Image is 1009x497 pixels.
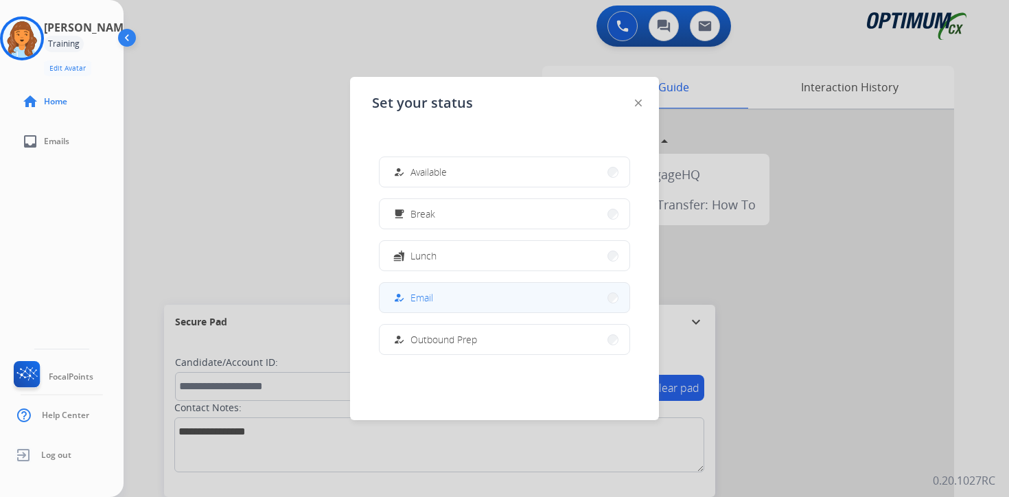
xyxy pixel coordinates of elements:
button: Edit Avatar [44,60,91,76]
mat-icon: inbox [22,133,38,150]
a: FocalPoints [11,361,93,393]
span: Home [44,96,67,107]
button: Outbound Prep [380,325,629,354]
span: Log out [41,450,71,461]
span: Available [410,165,447,179]
button: Lunch [380,241,629,270]
span: Set your status [372,93,473,113]
span: Help Center [42,410,89,421]
mat-icon: how_to_reg [393,334,405,345]
mat-icon: free_breakfast [393,208,405,220]
span: Lunch [410,248,437,263]
mat-icon: fastfood [393,250,405,262]
img: avatar [3,19,41,58]
button: Email [380,283,629,312]
mat-icon: how_to_reg [393,166,405,178]
p: 0.20.1027RC [933,472,995,489]
h3: [PERSON_NAME] [44,19,133,36]
span: Emails [44,136,69,147]
span: Email [410,290,433,305]
div: Training [44,36,84,52]
button: Available [380,157,629,187]
img: close-button [635,100,642,106]
button: Break [380,199,629,229]
span: Outbound Prep [410,332,477,347]
span: Break [410,207,435,221]
mat-icon: how_to_reg [393,292,405,303]
span: FocalPoints [49,371,93,382]
mat-icon: home [22,93,38,110]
